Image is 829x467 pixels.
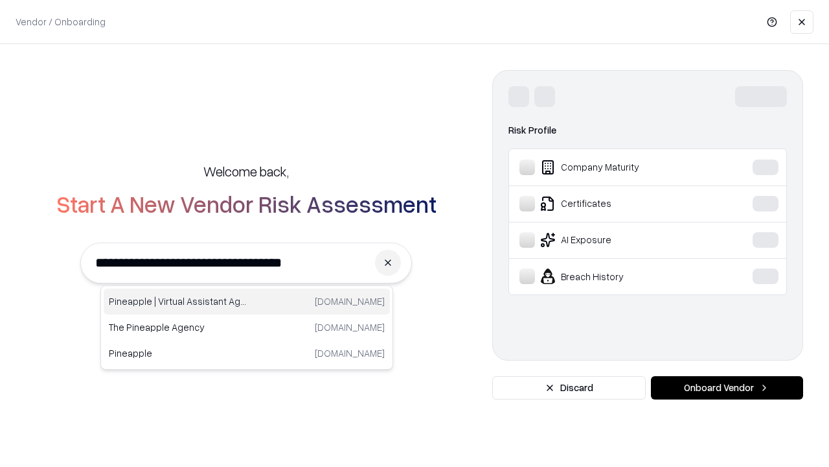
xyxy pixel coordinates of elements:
p: Vendor / Onboarding [16,15,106,29]
p: Pineapple [109,346,247,360]
button: Discard [492,376,646,400]
button: Onboard Vendor [651,376,803,400]
p: Pineapple | Virtual Assistant Agency [109,294,247,308]
h5: Welcome back, [203,162,289,180]
p: [DOMAIN_NAME] [315,346,385,360]
div: Breach History [519,269,713,284]
div: AI Exposure [519,232,713,248]
div: Company Maturity [519,160,713,175]
div: Risk Profile [508,123,787,138]
div: Certificates [519,196,713,211]
p: [DOMAIN_NAME] [315,294,385,308]
div: Suggestions [100,285,393,370]
p: [DOMAIN_NAME] [315,320,385,334]
p: The Pineapple Agency [109,320,247,334]
h2: Start A New Vendor Risk Assessment [56,191,437,217]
